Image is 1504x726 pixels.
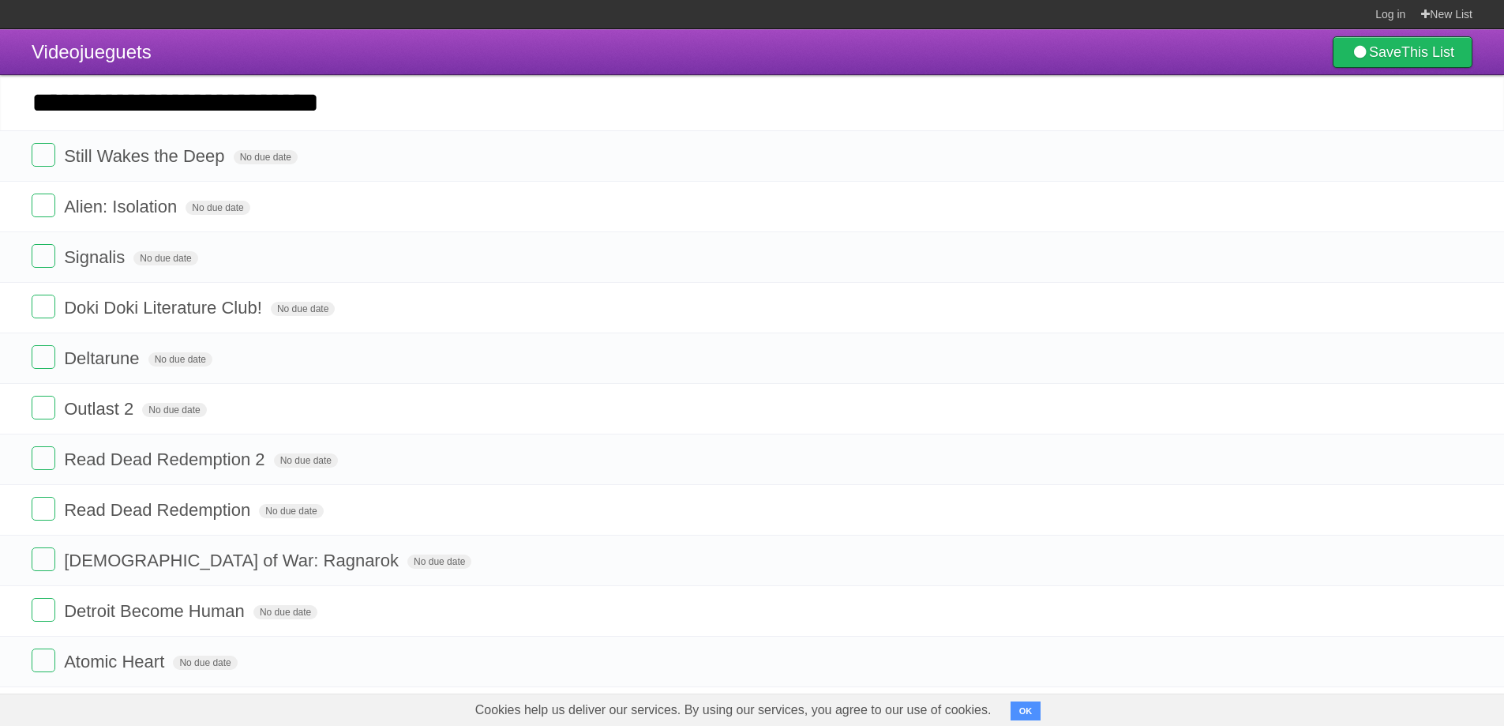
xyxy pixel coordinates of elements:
span: No due date [148,352,212,367]
span: No due date [133,251,197,265]
span: Alien: Isolation [64,197,181,216]
span: Videojueguets [32,41,152,62]
button: OK [1011,702,1041,720]
span: Doki Doki Literature Club! [64,298,266,318]
span: Deltarune [64,348,143,368]
label: Done [32,345,55,369]
span: No due date [259,504,323,518]
span: No due date [142,403,206,417]
span: No due date [274,453,338,468]
label: Done [32,143,55,167]
label: Done [32,497,55,521]
span: Signalis [64,247,129,267]
b: This List [1401,44,1454,60]
label: Done [32,295,55,318]
span: [DEMOGRAPHIC_DATA] of War: Ragnarok [64,551,403,570]
span: Atomic Heart [64,652,168,671]
span: Read Dead Redemption 2 [64,450,268,469]
a: SaveThis List [1333,36,1472,68]
label: Done [32,244,55,268]
span: No due date [234,150,298,164]
label: Done [32,396,55,419]
span: No due date [173,656,237,670]
span: No due date [271,302,335,316]
label: Done [32,194,55,217]
span: Cookies help us deliver our services. By using our services, you agree to our use of cookies. [459,694,1007,726]
label: Done [32,598,55,622]
span: Still Wakes the Deep [64,146,228,166]
span: Outlast 2 [64,399,137,419]
span: No due date [407,555,471,569]
label: Done [32,649,55,672]
span: Detroit Become Human [64,601,249,621]
span: No due date [253,605,317,619]
label: Done [32,547,55,571]
label: Done [32,446,55,470]
span: Read Dead Redemption [64,500,254,520]
span: No due date [186,201,249,215]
